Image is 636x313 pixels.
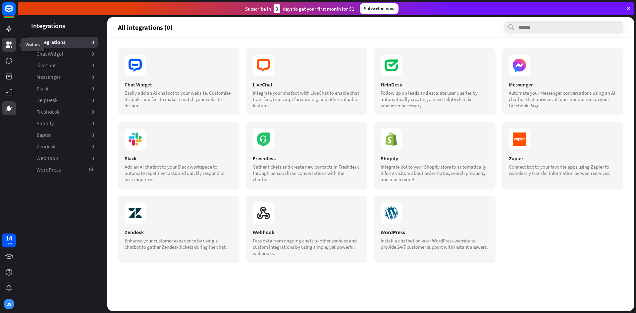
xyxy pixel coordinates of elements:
[381,155,489,162] div: Shopify
[4,299,14,309] div: JS
[91,62,94,69] aside: 0
[27,48,98,59] a: Chat Widget 0
[125,229,233,235] div: Zendesk
[27,95,98,106] a: HelpDesk 0
[36,108,60,115] span: Freshdesk
[274,4,280,13] div: 3
[125,237,233,250] div: Enhance your customer experience by using a chatbot to gather Zendesk tickets during the chat.
[125,90,233,109] div: Easily add an AI chatbot to your website. Customize its looks and feel to make it match your webs...
[253,155,361,162] div: Freshdesk
[91,155,94,162] aside: 0
[27,141,98,152] a: Zendesk 0
[91,131,94,138] aside: 0
[245,4,354,13] div: Subscribe in days to get your first month for $1
[91,74,94,80] aside: 0
[381,90,489,109] div: Follow up on leads and escalate user queries by automatically creating a new HelpDesk ticket when...
[36,120,54,127] span: Shopify
[27,153,98,164] a: Webhook 0
[381,229,489,235] div: WordPress
[36,74,61,80] span: Messenger
[91,97,94,104] aside: 0
[27,106,98,117] a: Freshdesk 0
[36,62,56,69] span: LiveChat
[27,118,98,129] a: Shopify 0
[509,90,617,109] div: Automate your Messenger conversations using an AI chatbot that answers all questions asked on you...
[125,81,233,88] div: Chat Widget
[509,164,617,176] div: Connect bot to your favorite apps using Zapier to seamlessly transfer information between services.
[509,81,617,88] div: Messenger
[381,81,489,88] div: HelpDesk
[125,164,233,183] div: Add an AI chatbot to your Slack workspace to automate repetitive tasks and quickly respond to use...
[18,21,107,30] header: Integrations
[27,164,98,175] a: WordPress
[509,155,617,162] div: Zapier
[253,229,361,235] div: Webhook
[36,155,58,162] span: Webhook
[253,90,361,109] div: Integrate your chatbot with LiveChat to enable chat transfers, transcript forwarding, and other v...
[118,21,623,33] section: All integrations (0)
[91,143,94,150] aside: 0
[253,164,361,183] div: Gather tickets and create new contacts in Freshdesk through personalized conversations with the c...
[27,83,98,94] a: Slack 0
[360,3,398,14] div: Subscribe now
[27,60,98,71] a: LiveChat 0
[31,39,66,46] span: All integrations
[27,130,98,140] a: Zapier 0
[36,85,48,92] span: Slack
[36,50,63,57] span: Chat Widget
[91,85,94,92] aside: 0
[36,97,58,104] span: HelpDesk
[27,72,98,82] a: Messenger 0
[6,235,12,241] div: 14
[253,237,361,256] div: Pass data from ongoing chats to other services and custom integrations by using simple, yet power...
[91,120,94,127] aside: 0
[253,81,361,88] div: LiveChat
[2,234,16,247] a: 14 days
[91,39,94,46] aside: 0
[36,131,51,138] span: Zapier
[381,164,489,183] div: Integrate bot to your Shopify store to automatically inform visitors about order status, search p...
[36,143,56,150] span: Zendesk
[381,237,489,250] div: Install a chatbot on your WordPress website to provide 24/7 customer support with instant answers.
[6,241,12,246] div: days
[5,3,25,23] button: Open LiveChat chat widget
[91,50,94,57] aside: 0
[91,108,94,115] aside: 0
[125,155,233,162] div: Slack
